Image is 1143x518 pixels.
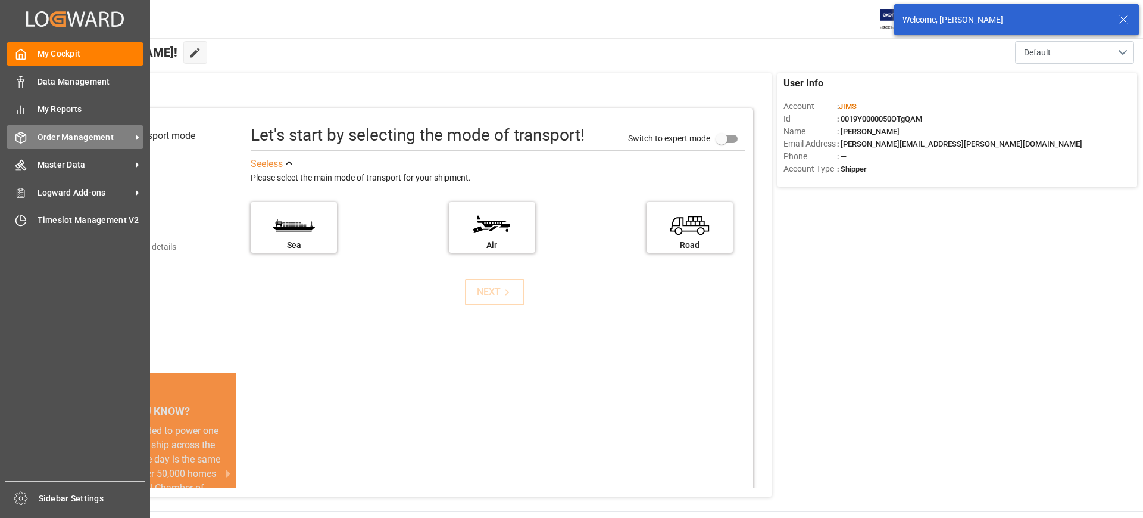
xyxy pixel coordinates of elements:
span: Email Address [783,138,837,150]
span: Sidebar Settings [39,492,145,505]
div: See less [251,157,283,171]
div: Sea [257,239,331,252]
a: Data Management [7,70,143,93]
span: Id [783,113,837,125]
span: : 0019Y0000050OTgQAM [837,114,922,123]
div: Welcome, [PERSON_NAME] [902,14,1107,26]
div: Please select the main mode of transport for your shipment. [251,171,745,185]
span: Timeslot Management V2 [38,214,144,227]
span: : [837,102,857,111]
span: Account Type [783,163,837,175]
span: Order Management [38,131,132,144]
span: Phone [783,150,837,163]
span: User Info [783,76,823,91]
span: Master Data [38,159,132,171]
span: My Reports [38,103,144,116]
div: DID YOU KNOW? [64,399,236,424]
div: The energy needed to power one large container ship across the ocean in a single day is the same ... [79,424,222,510]
span: Default [1024,46,1051,59]
button: open menu [1015,41,1134,64]
span: : [PERSON_NAME] [837,127,900,136]
span: Account [783,100,837,113]
span: JIMS [839,102,857,111]
span: Name [783,125,837,138]
a: My Cockpit [7,42,143,66]
span: Logward Add-ons [38,187,132,199]
img: Exertis%20JAM%20-%20Email%20Logo.jpg_1722504956.jpg [880,9,921,30]
div: Road [652,239,727,252]
span: Hello [PERSON_NAME]! [49,41,177,64]
span: : Shipper [837,165,867,173]
span: : [PERSON_NAME][EMAIL_ADDRESS][PERSON_NAME][DOMAIN_NAME] [837,139,1082,148]
div: NEXT [477,285,513,299]
div: Air [455,239,529,252]
div: Let's start by selecting the mode of transport! [251,123,585,148]
span: : — [837,152,847,161]
span: My Cockpit [38,48,144,60]
span: Data Management [38,76,144,88]
span: Switch to expert mode [628,133,710,142]
button: NEXT [465,279,524,305]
